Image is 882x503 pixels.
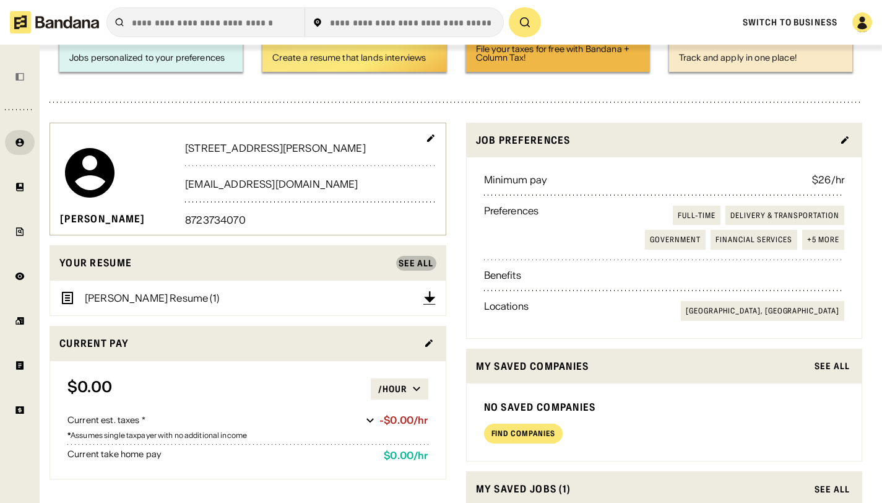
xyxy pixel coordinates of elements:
div: See All [815,485,850,494]
div: Full-time [678,211,716,221]
div: No saved companies [484,401,845,414]
div: $0.00 [67,378,371,400]
div: Preferences [484,206,539,250]
div: Job preferences [476,133,833,148]
div: Current take home pay [67,450,374,461]
div: Track and apply in one place! [679,53,842,62]
div: [PERSON_NAME] [60,212,145,225]
div: See All [399,259,434,268]
img: Bandana logotype [10,11,99,33]
div: Jobs personalized to your preferences [69,53,233,62]
div: Minimum pay [484,175,548,185]
div: File your taxes for free with Bandana + Column Tax! [476,45,639,62]
div: /hour [378,383,407,395]
div: Government [650,235,701,245]
div: My saved companies [476,359,808,374]
div: [STREET_ADDRESS][PERSON_NAME] [185,143,435,153]
div: Your resume [59,255,391,271]
div: Benefits [484,270,521,280]
div: Delivery & Transportation [730,211,839,221]
div: $0.00 / hr [384,450,428,461]
div: Current est. taxes * [67,414,361,427]
div: Financial Services [716,235,792,245]
div: My saved jobs (1) [476,481,808,497]
div: 8723734070 [185,215,435,225]
div: Assumes single taxpayer with no additional income [67,432,428,439]
div: See All [815,362,850,370]
div: -$0.00/hr [379,414,428,426]
div: $26/hr [812,175,844,185]
div: Current Pay [59,336,417,351]
div: Find companies [491,430,555,437]
div: Locations [484,301,529,321]
div: +5 more [807,235,839,245]
a: Switch to Business [743,17,837,28]
div: Create a resume that lands interviews [272,53,436,62]
div: [EMAIL_ADDRESS][DOMAIN_NAME] [185,179,435,189]
div: [GEOGRAPHIC_DATA], [GEOGRAPHIC_DATA] [686,306,839,316]
div: [PERSON_NAME] Resume (1) [85,293,219,303]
